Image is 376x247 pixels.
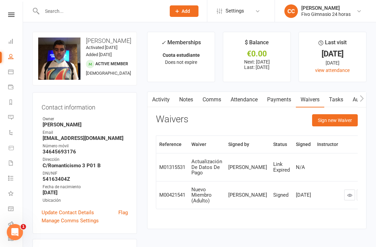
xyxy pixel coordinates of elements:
span: [DEMOGRAPHIC_DATA] [86,71,131,76]
button: Sign new Waiver [312,114,358,126]
iframe: Intercom live chat [7,224,23,240]
div: [PERSON_NAME] [228,165,267,170]
i: ✓ [161,40,166,46]
strong: C/Romanticismo 3 P01 B [43,163,128,169]
span: 1 [21,224,26,229]
div: [DATE] [305,59,360,67]
div: [PERSON_NAME] [228,192,267,198]
a: Dashboard [8,34,23,50]
img: image1633462581.png [38,38,80,80]
strong: 54163404Z [43,176,128,182]
div: $ Balance [245,38,269,50]
div: Memberships [161,38,201,51]
th: Waiver [188,136,225,153]
div: Email [43,129,128,136]
span: Does not expire [165,59,197,65]
time: Activated [DATE] [86,45,117,50]
div: [PERSON_NAME] [301,5,351,11]
div: M01315531 [159,165,185,170]
a: Attendance [226,92,262,107]
a: Reports [8,95,23,110]
div: [DATE] [305,50,360,57]
div: N/A [296,165,311,170]
a: People [8,50,23,65]
a: What's New [8,187,23,202]
a: Manage Comms Settings [42,217,99,225]
th: Signed [293,136,314,153]
time: Added [DATE] [86,52,112,57]
div: Link Expired [273,162,290,173]
div: [DATE] [296,192,311,198]
a: Payments [262,92,296,107]
a: General attendance kiosk mode [8,202,23,217]
div: Owner [43,116,128,122]
div: Fivo Gimnasio 24 horas [301,11,351,17]
div: Dirección [43,156,128,163]
input: Search... [40,6,161,16]
a: Notes [174,92,198,107]
a: Update Contact Details [42,208,94,217]
strong: [DATE] [43,190,128,196]
th: Reference [156,136,188,153]
a: Roll call kiosk mode [8,217,23,232]
div: M00421541 [159,192,185,198]
strong: [EMAIL_ADDRESS][DOMAIN_NAME] [43,135,128,141]
h3: Waivers [156,114,188,125]
a: Comms [198,92,226,107]
th: Signed by [225,136,270,153]
a: Flag [118,208,128,217]
th: Status [270,136,293,153]
button: Add [170,5,198,17]
div: DNI/NIF [43,170,128,177]
strong: 34645693176 [43,149,128,155]
strong: Cuota estudiante [163,52,200,58]
strong: [PERSON_NAME] [43,122,128,128]
h3: [PERSON_NAME] [38,38,131,44]
a: Product Sales [8,141,23,156]
a: Waivers [296,92,324,107]
div: Last visit [319,38,347,50]
a: view attendance [315,68,350,73]
span: Add [182,8,190,14]
a: Calendar [8,65,23,80]
h3: Contact information [42,101,128,111]
span: Active member [95,61,128,66]
p: Next: [DATE] Last: [DATE] [229,59,284,70]
div: Nuevo Miembro (Adulto) [191,187,222,204]
div: CC [284,4,298,18]
div: Signed [273,192,290,198]
div: Actualización De Datos De Pago [191,159,222,176]
div: €0.00 [229,50,284,57]
div: Número móvil [43,143,128,149]
div: Ubicación [43,197,128,204]
a: Payments [8,80,23,95]
a: Activity [147,92,174,107]
a: Tasks [324,92,348,107]
div: Fecha de nacimiento [43,184,128,190]
span: Settings [226,3,244,19]
th: Instructor [314,136,341,153]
